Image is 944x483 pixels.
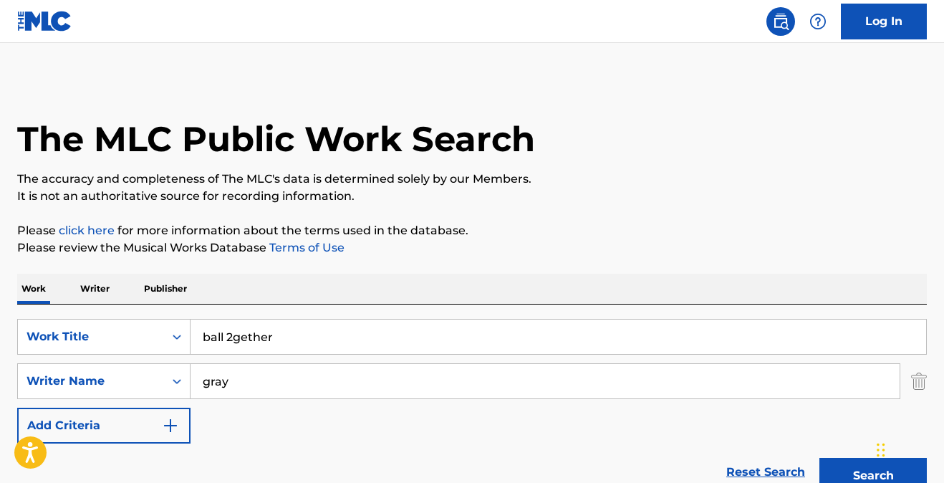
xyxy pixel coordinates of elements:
img: Delete Criterion [911,363,927,399]
div: Work Title [27,328,155,345]
a: Log In [841,4,927,39]
p: Work [17,274,50,304]
p: Publisher [140,274,191,304]
p: Please review the Musical Works Database [17,239,927,257]
p: It is not an authoritative source for recording information. [17,188,927,205]
a: Public Search [766,7,795,36]
a: click here [59,224,115,237]
img: help [809,13,827,30]
iframe: Chat Widget [872,414,944,483]
img: 9d2ae6d4665cec9f34b9.svg [162,417,179,434]
p: Writer [76,274,114,304]
div: Drag [877,429,885,472]
img: MLC Logo [17,11,72,32]
div: Help [804,7,832,36]
p: The accuracy and completeness of The MLC's data is determined solely by our Members. [17,171,927,188]
a: Terms of Use [266,241,345,254]
img: search [772,13,789,30]
h1: The MLC Public Work Search [17,118,535,161]
button: Add Criteria [17,408,191,444]
div: Writer Name [27,373,155,390]
p: Please for more information about the terms used in the database. [17,222,927,239]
